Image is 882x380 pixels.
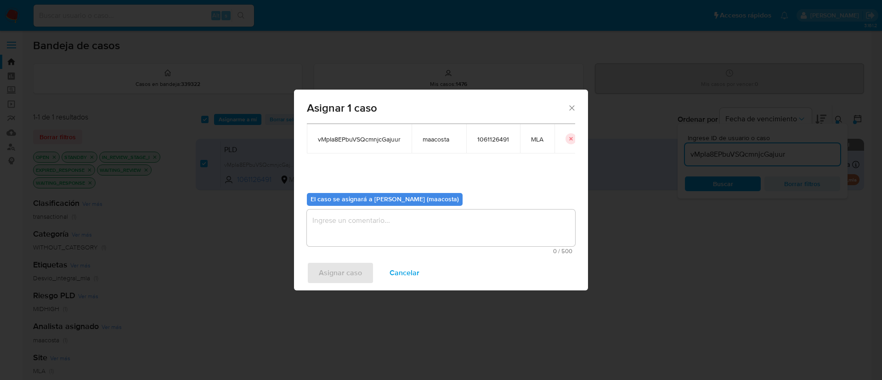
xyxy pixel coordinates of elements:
[390,263,419,283] span: Cancelar
[531,135,543,143] span: MLA
[378,262,431,284] button: Cancelar
[477,135,509,143] span: 1061126491
[307,102,567,113] span: Asignar 1 caso
[311,194,459,204] b: El caso se asignará a [PERSON_NAME] (maacosta)
[318,135,401,143] span: vMpIa8EPbuVSQcmnjcGajuur
[294,90,588,290] div: assign-modal
[423,135,455,143] span: maacosta
[567,103,576,112] button: Cerrar ventana
[565,133,577,144] button: icon-button
[310,248,572,254] span: Máximo 500 caracteres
